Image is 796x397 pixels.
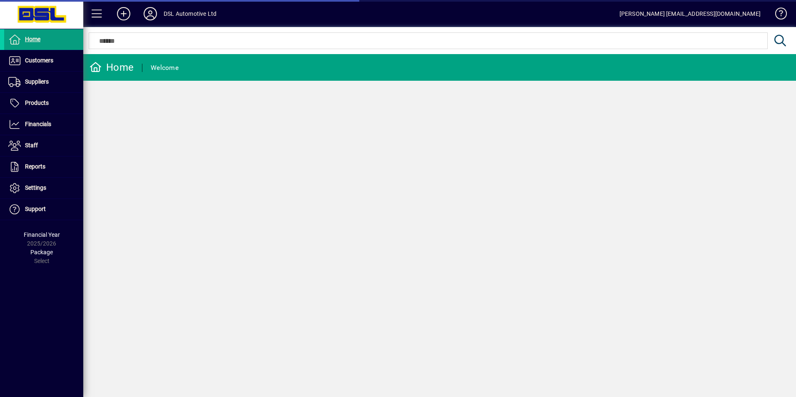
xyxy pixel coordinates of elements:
div: Home [90,61,134,74]
button: Profile [137,6,164,21]
span: Suppliers [25,78,49,85]
a: Financials [4,114,83,135]
span: Settings [25,184,46,191]
a: Staff [4,135,83,156]
span: Staff [25,142,38,149]
a: Reports [4,156,83,177]
span: Financial Year [24,231,60,238]
span: Reports [25,163,45,170]
button: Add [110,6,137,21]
a: Suppliers [4,72,83,92]
a: Settings [4,178,83,198]
span: Products [25,99,49,106]
a: Products [4,93,83,114]
a: Customers [4,50,83,71]
span: Home [25,36,40,42]
div: Welcome [151,61,179,74]
div: [PERSON_NAME] [EMAIL_ADDRESS][DOMAIN_NAME] [619,7,761,20]
span: Support [25,206,46,212]
span: Package [30,249,53,256]
span: Financials [25,121,51,127]
a: Knowledge Base [769,2,786,29]
div: DSL Automotive Ltd [164,7,216,20]
a: Support [4,199,83,220]
span: Customers [25,57,53,64]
